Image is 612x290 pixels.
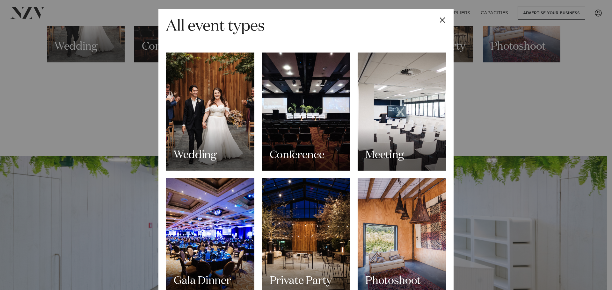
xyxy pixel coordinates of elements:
[270,274,332,288] h3: Private Party
[174,148,217,162] h3: Wedding
[358,53,446,171] a: Meeting Meeting
[431,9,454,31] button: Close
[166,53,254,171] a: Wedding Wedding
[365,274,421,288] h3: Photoshoot
[270,148,324,162] h3: Conference
[166,17,446,37] h2: All event types
[365,148,404,162] h3: Meeting
[174,274,231,288] h3: Gala Dinner
[262,53,350,171] a: Conference Conference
